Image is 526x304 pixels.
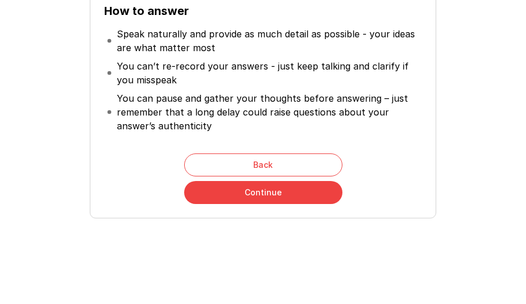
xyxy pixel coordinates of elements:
[184,153,342,176] button: Back
[117,27,420,55] p: Speak naturally and provide as much detail as possible - your ideas are what matter most
[104,4,189,18] b: How to answer
[184,181,342,204] button: Continue
[117,91,420,133] p: You can pause and gather your thoughts before answering – just remember that a long delay could r...
[117,59,420,87] p: You can’t re-record your answers - just keep talking and clarify if you misspeak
